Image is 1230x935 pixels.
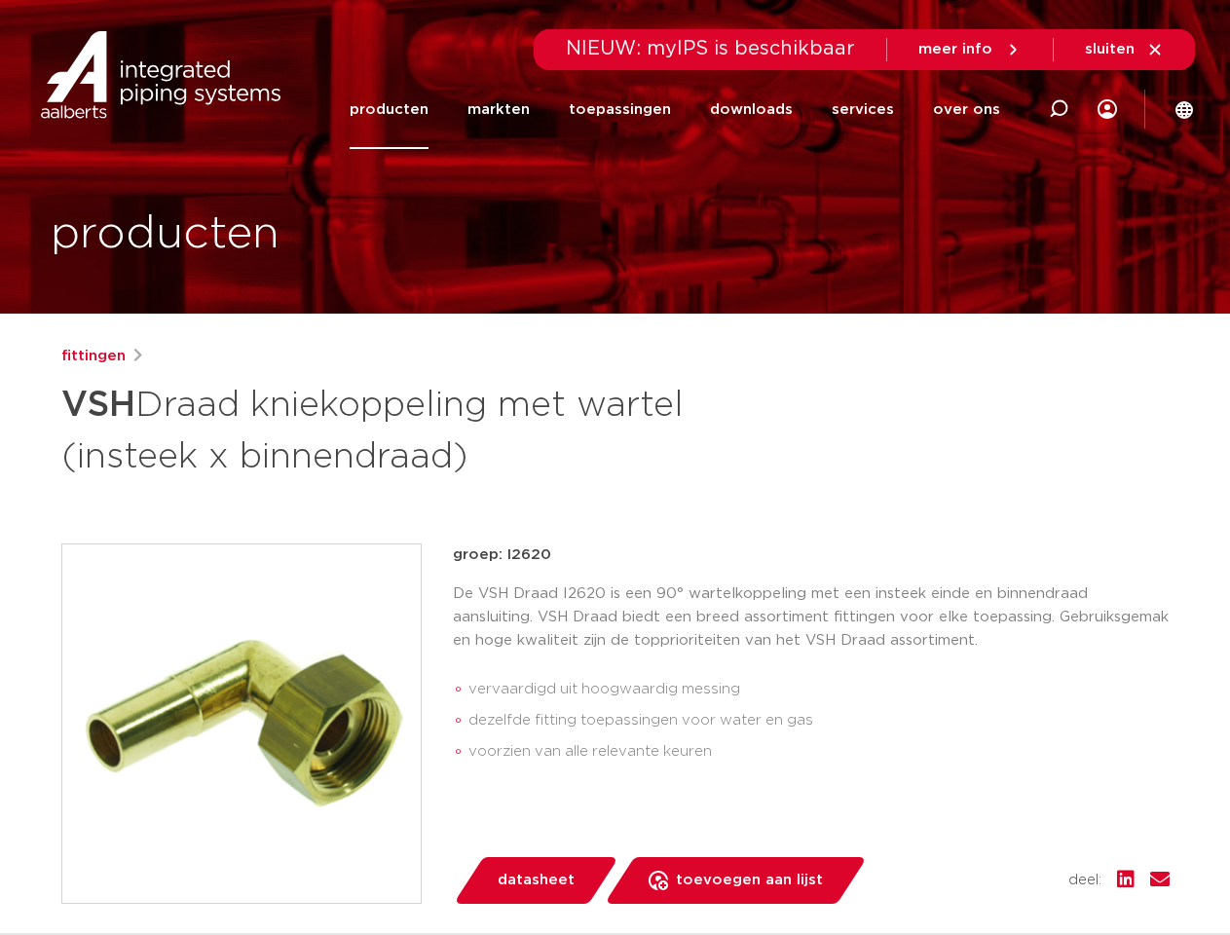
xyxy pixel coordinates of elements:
[710,70,793,149] a: downloads
[1085,41,1164,58] a: sluiten
[61,345,126,368] a: fittingen
[832,70,894,149] a: services
[1098,70,1117,149] div: my IPS
[498,865,575,896] span: datasheet
[468,736,1170,767] li: voorzien van alle relevante keuren
[933,70,1000,149] a: over ons
[61,376,793,481] h1: Draad kniekoppeling met wartel (insteek x binnendraad)
[918,41,1022,58] a: meer info
[468,705,1170,736] li: dezelfde fitting toepassingen voor water en gas
[1068,869,1101,892] span: deel:
[350,70,429,149] a: producten
[51,204,280,266] h1: producten
[1085,42,1135,56] span: sluiten
[569,70,671,149] a: toepassingen
[62,544,421,903] img: Product Image for VSH Draad kniekoppeling met wartel (insteek x binnendraad)
[918,42,992,56] span: meer info
[61,388,135,423] strong: VSH
[676,865,823,896] span: toevoegen aan lijst
[467,70,530,149] a: markten
[453,543,1170,567] p: groep: I2620
[566,39,855,58] span: NIEUW: myIPS is beschikbaar
[453,582,1170,653] p: De VSH Draad I2620 is een 90° wartelkoppeling met een insteek einde en binnendraad aansluiting. V...
[453,857,618,904] a: datasheet
[468,674,1170,705] li: vervaardigd uit hoogwaardig messing
[350,70,1000,149] nav: Menu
